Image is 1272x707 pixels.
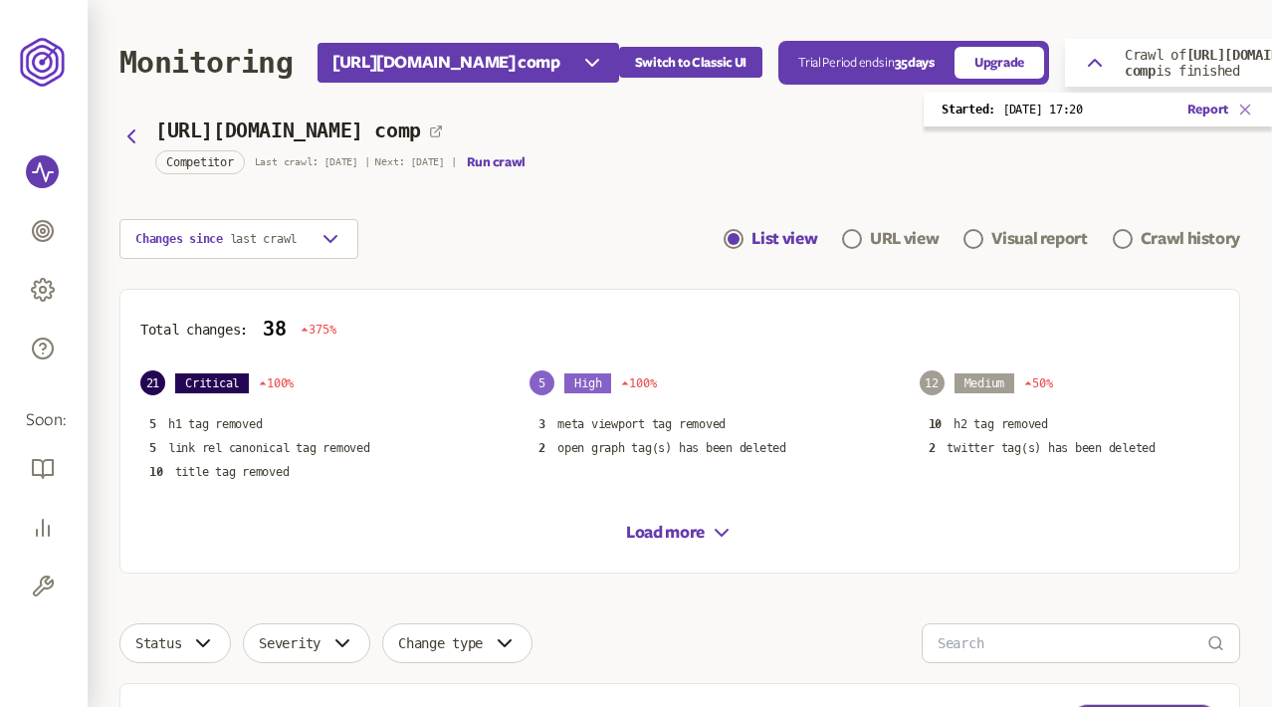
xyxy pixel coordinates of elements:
[243,623,370,663] button: Severity
[230,232,298,246] span: last crawl
[621,375,656,391] span: 100%
[954,47,1044,79] a: Upgrade
[140,463,298,481] button: 10title tag removed
[168,416,263,432] p: h1 tag removed
[149,441,156,455] span: 5
[301,322,335,338] span: 375%
[929,417,943,431] span: 10
[530,415,735,433] button: 3meta viewport tag removed
[954,373,1015,393] span: Medium
[263,318,286,341] p: 38
[947,440,1156,456] p: twitter tag(s) has been deleted
[140,439,379,457] button: 5link rel canonical tag removed
[724,219,1240,259] div: Navigation
[140,370,165,395] span: 21
[564,373,611,393] span: High
[942,103,995,117] span: Started:
[149,417,156,431] span: 5
[538,441,545,455] span: 2
[895,56,935,70] span: 35 days
[1141,227,1240,251] div: Crawl history
[259,635,320,651] span: Severity
[530,439,795,457] button: 2open graph tag(s) has been deleted
[798,55,935,71] p: Trial Period ends in
[119,45,293,80] h1: Monitoring
[149,465,163,479] span: 10
[175,464,290,480] p: title tag removed
[318,43,619,83] button: [URL][DOMAIN_NAME] comp
[538,417,545,431] span: 3
[119,219,358,259] button: Changes since last crawl
[168,440,370,456] p: link rel canonical tag removed
[135,231,297,247] p: Changes since
[870,227,939,251] div: URL view
[382,623,532,663] button: Change type
[751,227,817,251] div: List view
[155,119,421,142] h3: [URL][DOMAIN_NAME] comp
[626,521,734,545] button: Load more
[467,154,526,170] button: Run crawl
[954,416,1048,432] p: h2 tag removed
[963,227,1087,251] a: Visual report
[140,415,271,433] button: 5h1 tag removed
[255,156,457,168] p: Last crawl: [DATE] | Next: [DATE] |
[991,227,1087,251] div: Visual report
[842,227,939,251] a: URL view
[929,441,936,455] span: 2
[1187,102,1228,118] a: Report
[1024,375,1052,391] span: 50%
[942,102,1083,118] p: [DATE] 17:20
[398,635,483,651] span: Change type
[619,47,762,78] button: Switch to Classic UI
[920,415,1057,433] button: 10h2 tag removed
[557,440,786,456] p: open graph tag(s) has been deleted
[557,416,726,432] p: meta viewport tag removed
[259,375,294,391] span: 100%
[1113,227,1240,251] a: Crawl history
[530,370,554,395] span: 5
[938,624,1207,662] input: Search
[332,51,560,75] span: [URL][DOMAIN_NAME] comp
[724,227,817,251] a: List view
[920,439,1165,457] button: 2twitter tag(s) has been deleted
[920,370,945,395] span: 12
[135,635,181,651] span: Status
[119,623,231,663] button: Status
[140,322,248,338] p: Total changes:
[166,153,234,171] span: Competitor
[175,373,249,393] span: Critical
[26,409,62,432] span: Soon:
[1178,63,1240,79] span: finished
